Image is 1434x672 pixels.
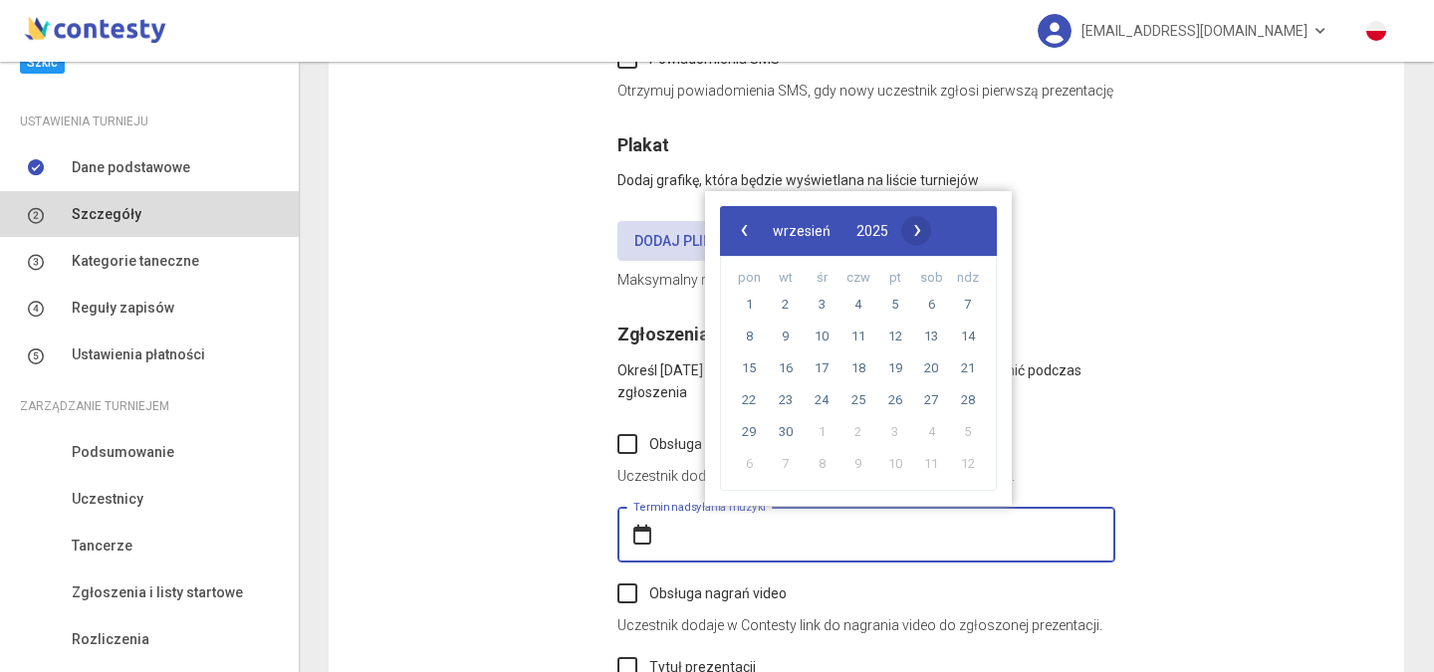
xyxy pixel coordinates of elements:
[806,448,837,480] span: 8
[842,384,874,416] span: 25
[733,289,765,321] span: 1
[760,216,843,246] button: wrzesień
[915,321,947,352] span: 13
[770,448,802,480] span: 7
[730,216,760,246] button: ‹
[72,441,174,463] span: Podsumowanie
[952,384,984,416] span: 28
[28,301,44,318] img: number-4
[28,347,44,364] img: number-5
[770,321,802,352] span: 9
[915,448,947,480] span: 11
[72,488,143,510] span: Uczestnicy
[28,207,44,224] img: number-2
[617,349,1115,403] p: Określ [DATE] dodatkowe, jakie uczestnik będzie musiał wypełnić podczas zgłoszenia
[842,321,874,352] span: 11
[773,223,831,239] span: wrzesień
[842,448,874,480] span: 9
[731,267,768,289] th: weekday
[72,297,174,319] span: Reguły zapisów
[806,289,837,321] span: 3
[806,352,837,384] span: 17
[72,250,199,272] span: Kategorie taneczne
[879,384,911,416] span: 26
[617,269,1115,291] p: Maksymalny rozmiar pliku: 3 MB.
[952,289,984,321] span: 7
[879,352,911,384] span: 19
[72,581,243,603] span: Zgłoszenia i listy startowe
[843,216,901,246] button: 2025
[733,384,765,416] span: 22
[733,352,765,384] span: 15
[617,582,787,604] label: Obsługa nagrań video
[913,267,950,289] th: weekday
[617,614,1115,636] p: Uczestnik dodaje w Contesty link do nagrania video do zgłoszonej prezentacji.
[733,448,765,480] span: 6
[72,156,190,178] span: Dane podstawowe
[879,289,911,321] span: 5
[842,352,874,384] span: 18
[730,219,931,235] bs-datepicker-navigation-view: ​ ​ ​
[729,215,759,245] span: ‹
[952,352,984,384] span: 21
[902,215,932,245] span: ›
[952,416,984,448] span: 5
[949,267,986,289] th: weekday
[617,221,729,261] label: Dodaj plik
[806,321,837,352] span: 10
[72,628,149,650] span: Rozliczenia
[842,416,874,448] span: 2
[20,111,279,132] div: Ustawienia turnieju
[20,52,65,74] span: Szkic
[705,191,1012,506] bs-datepicker-container: calendar
[806,416,837,448] span: 1
[733,416,765,448] span: 29
[28,254,44,271] img: number-3
[617,465,1115,487] p: Uczestnik dodaje w Contesty muzykę do zgłoszonej prezentacji.
[952,448,984,480] span: 12
[840,267,877,289] th: weekday
[617,159,1115,191] p: Dodaj grafikę, która będzie wyświetlana na liście turniejów
[72,535,132,557] span: Tancerze
[20,395,169,417] span: Zarządzanie turniejem
[806,384,837,416] span: 24
[901,216,931,246] button: ›
[842,289,874,321] span: 4
[915,352,947,384] span: 20
[856,223,888,239] span: 2025
[617,134,668,155] span: Plakat
[915,384,947,416] span: 27
[768,267,805,289] th: weekday
[879,416,911,448] span: 3
[733,321,765,352] span: 8
[804,267,840,289] th: weekday
[770,416,802,448] span: 30
[770,289,802,321] span: 2
[1081,10,1308,52] span: [EMAIL_ADDRESS][DOMAIN_NAME]
[879,448,911,480] span: 10
[915,416,947,448] span: 4
[72,343,205,365] span: Ustawienia płatności
[770,384,802,416] span: 23
[770,352,802,384] span: 16
[617,433,751,455] label: Obsługa muzyki
[72,203,141,225] span: Szczegóły
[879,321,911,352] span: 12
[617,80,1115,102] p: Otrzymuj powiadomienia SMS, gdy nowy uczestnik zgłosi pierwszą prezentację
[617,324,814,344] span: Zgłoszenia uczestników
[915,289,947,321] span: 6
[876,267,913,289] th: weekday
[952,321,984,352] span: 14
